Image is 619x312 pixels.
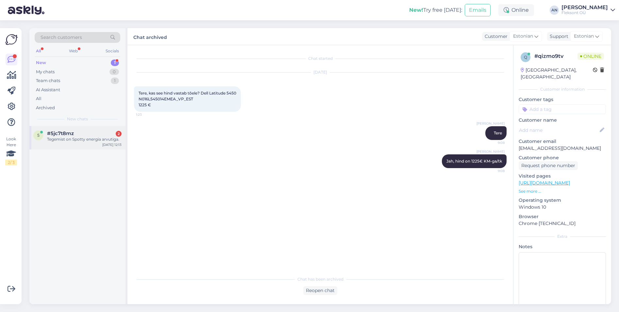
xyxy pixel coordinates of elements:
[561,5,608,10] div: [PERSON_NAME]
[519,117,606,124] p: Customer name
[409,7,423,13] b: New!
[519,127,598,134] input: Add name
[519,173,606,180] p: Visited pages
[519,213,606,220] p: Browser
[136,112,160,117] span: 1:23
[36,69,55,75] div: My chats
[498,4,534,16] div: Online
[35,47,42,55] div: All
[519,86,606,92] div: Customer information
[494,130,502,135] span: Tere
[519,96,606,103] p: Customer tags
[574,33,594,40] span: Estonian
[5,136,17,165] div: Look Here
[134,69,507,75] div: [DATE]
[303,286,337,295] div: Reopen chat
[68,47,79,55] div: Web
[36,87,60,93] div: AI Assistant
[519,188,606,194] p: See more ...
[36,60,46,66] div: New
[521,67,593,80] div: [GEOGRAPHIC_DATA], [GEOGRAPHIC_DATA]
[5,160,17,165] div: 2 / 3
[519,220,606,227] p: Chrome [TECHNICAL_ID]
[519,204,606,211] p: Windows 10
[104,47,120,55] div: Socials
[36,78,60,84] div: Team chats
[111,78,119,84] div: 1
[519,180,570,186] a: [URL][DOMAIN_NAME]
[5,33,18,46] img: Askly Logo
[550,6,559,15] div: AN
[513,33,533,40] span: Estonian
[36,105,55,111] div: Archived
[465,4,491,16] button: Emails
[477,149,505,154] span: [PERSON_NAME]
[519,161,578,170] div: Request phone number
[561,10,608,15] div: Fleksont OÜ
[519,145,606,152] p: [EMAIL_ADDRESS][DOMAIN_NAME]
[519,138,606,145] p: Customer email
[67,116,88,122] span: New chats
[524,55,527,60] span: q
[519,234,606,239] div: Extra
[47,136,122,142] div: Tegemist on Spotty energia arvutiga.
[116,131,122,137] div: 2
[519,154,606,161] p: Customer phone
[409,6,462,14] div: Try free [DATE]:
[133,32,167,41] label: Chat archived
[519,104,606,114] input: Add a tag
[36,95,42,102] div: All
[134,56,507,61] div: Chat started
[477,121,505,126] span: [PERSON_NAME]
[534,52,577,60] div: # qizmo9tv
[482,33,508,40] div: Customer
[47,130,74,136] span: #5jc7t8mz
[561,5,615,15] a: [PERSON_NAME]Fleksont OÜ
[480,168,505,173] span: 9:08
[480,140,505,145] span: 9:08
[109,69,119,75] div: 0
[139,91,236,107] span: Tere, kas see hind vastab tõele? Dell Latitude 5450 N016L545014EMEA_VP_EST 1225 €
[111,60,119,66] div: 1
[446,159,502,164] span: Jah, hind on 1225€ KM-ga/tk
[102,142,122,147] div: [DATE] 12:13
[37,133,40,138] span: 5
[297,276,343,282] span: Chat has been archived
[41,34,82,41] span: Search customers
[519,243,606,250] p: Notes
[547,33,568,40] div: Support
[577,53,604,60] span: Online
[519,197,606,204] p: Operating system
